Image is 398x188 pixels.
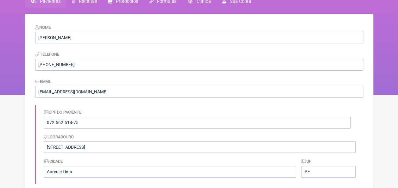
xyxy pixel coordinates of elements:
[301,159,311,164] label: UF
[35,59,363,71] input: 21 9124 2137
[35,32,363,43] input: Nome do Paciente
[35,86,363,97] input: paciente@email.com
[44,110,82,115] label: CPF do Paciente
[44,141,356,153] input: Logradouro
[35,25,51,30] label: Nome
[44,166,296,178] input: Cidade
[44,135,74,139] label: Logradouro
[35,79,52,84] label: Email
[35,52,60,57] label: Telefone
[301,166,355,178] input: UF
[44,159,63,164] label: Cidade
[44,117,351,128] input: Identificação do Paciente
